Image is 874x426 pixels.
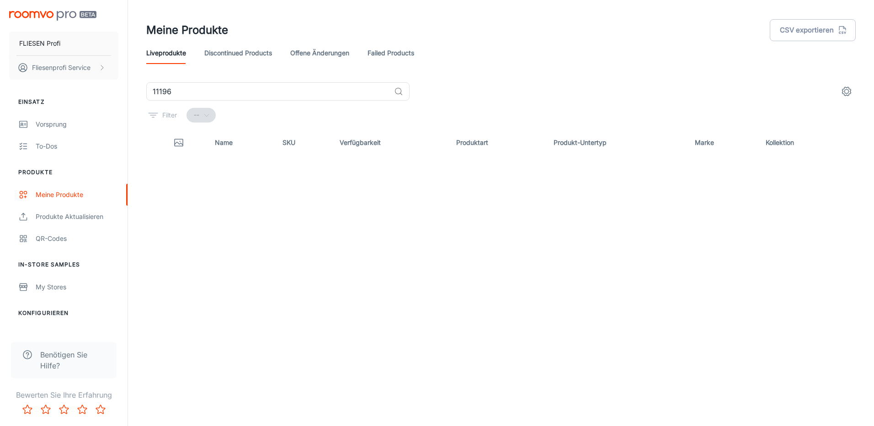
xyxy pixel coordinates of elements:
[36,190,118,200] div: Meine Produkte
[332,130,449,155] th: Verfügbarkeit
[449,130,546,155] th: Produktart
[36,282,118,292] div: My Stores
[32,63,91,73] p: Fliesenprofi Service
[36,234,118,244] div: QR-Codes
[18,400,37,419] button: Rate 1 star
[7,389,120,400] p: Bewerten Sie Ihre Erfahrung
[36,212,118,222] div: Produkte aktualisieren
[837,82,856,101] button: settings
[37,400,55,419] button: Rate 2 star
[36,141,118,151] div: To-dos
[275,130,332,155] th: SKU
[770,19,856,41] button: CSV exportieren
[40,349,106,371] span: Benötigen Sie Hilfe?
[55,400,73,419] button: Rate 3 star
[19,38,60,48] p: FLIESEN Profi
[146,42,186,64] a: Liveprodukte
[36,330,111,341] div: Räume
[368,42,414,64] a: Failed Products
[173,137,184,148] svg: Thumbnail
[9,56,118,80] button: Fliesenprofi Service
[687,130,758,155] th: Marke
[546,130,687,155] th: Produkt-Untertyp
[146,82,390,101] input: Suchen
[91,400,110,419] button: Rate 5 star
[146,22,228,38] h1: Meine Produkte
[758,130,856,155] th: Kollektion
[204,42,272,64] a: Discontinued Products
[36,119,118,129] div: Vorsprung
[9,32,118,55] button: FLIESEN Profi
[290,42,349,64] a: offene Änderungen
[9,11,96,21] img: Roomvo PRO Beta
[208,130,275,155] th: Name
[73,400,91,419] button: Rate 4 star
